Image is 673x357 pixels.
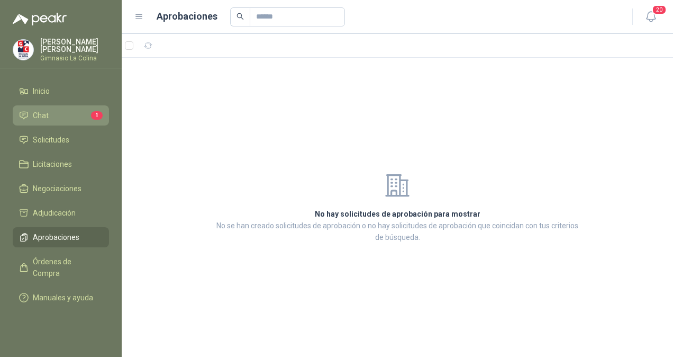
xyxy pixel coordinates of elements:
[91,111,103,120] span: 1
[13,130,109,150] a: Solicitudes
[33,110,49,121] span: Chat
[33,134,69,146] span: Solicitudes
[33,292,93,304] span: Manuales y ayuda
[13,227,109,247] a: Aprobaciones
[13,288,109,308] a: Manuales y ayuda
[33,256,99,279] span: Órdenes de Compra
[40,55,109,61] p: Gimnasio La Colina
[157,9,217,24] h1: Aprobaciones
[213,208,582,220] h2: No hay solicitudes de aprobación para mostrar
[33,207,76,219] span: Adjudicación
[13,203,109,223] a: Adjudicación
[13,40,33,60] img: Company Logo
[213,220,582,243] p: No se han creado solicitudes de aprobación o no hay solicitudes de aprobación que coincidan con t...
[13,105,109,126] a: Chat1
[13,13,67,25] img: Logo peakr
[237,13,244,20] span: search
[33,231,79,243] span: Aprobaciones
[33,183,81,194] span: Negociaciones
[13,81,109,101] a: Inicio
[33,158,72,170] span: Licitaciones
[13,252,109,283] a: Órdenes de Compra
[13,178,109,199] a: Negociaciones
[40,38,109,53] p: [PERSON_NAME] [PERSON_NAME]
[652,5,667,15] span: 20
[641,7,660,26] button: 20
[33,85,50,97] span: Inicio
[13,154,109,174] a: Licitaciones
